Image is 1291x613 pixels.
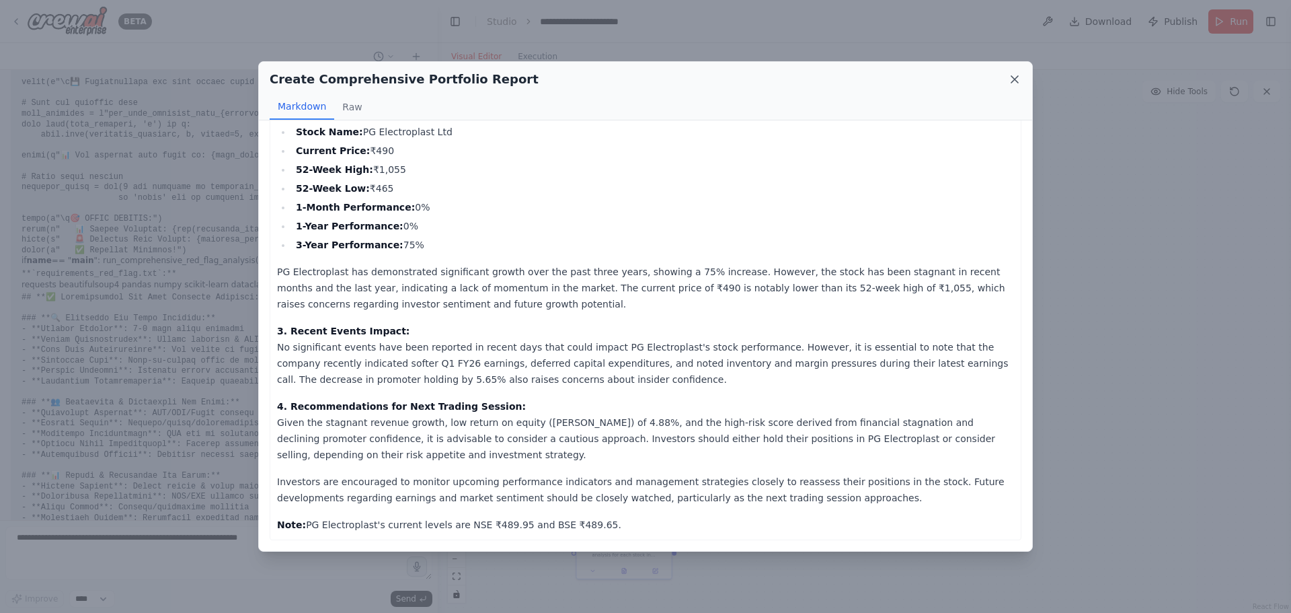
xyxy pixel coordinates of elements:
[292,161,1014,178] li: ₹1,055
[296,164,373,175] strong: 52-Week High:
[277,323,1014,388] p: No significant events have been reported in recent days that could impact PG Electroplast's stock...
[296,202,415,213] strong: 1-Month Performance:
[334,94,370,120] button: Raw
[270,94,334,120] button: Markdown
[277,474,1014,506] p: Investors are encouraged to monitor upcoming performance indicators and management strategies clo...
[277,519,306,530] strong: Note:
[296,183,370,194] strong: 52-Week Low:
[277,517,1014,533] p: PG Electroplast's current levels are NSE ₹489.95 and BSE ₹489.65.
[296,145,370,156] strong: Current Price:
[292,218,1014,234] li: 0%
[277,401,526,412] strong: 4. Recommendations for Next Trading Session:
[277,398,1014,463] p: Given the stagnant revenue growth, low return on equity ([PERSON_NAME]) of 4.88%, and the high-ri...
[277,326,409,336] strong: 3. Recent Events Impact:
[292,237,1014,253] li: 75%
[292,180,1014,196] li: ₹465
[277,264,1014,312] p: PG Electroplast has demonstrated significant growth over the past three years, showing a 75% incr...
[296,127,363,137] strong: Stock Name:
[292,199,1014,215] li: 0%
[292,143,1014,159] li: ₹490
[270,70,539,89] h2: Create Comprehensive Portfolio Report
[296,240,403,250] strong: 3-Year Performance:
[296,221,403,231] strong: 1-Year Performance:
[292,124,1014,140] li: PG Electroplast Ltd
